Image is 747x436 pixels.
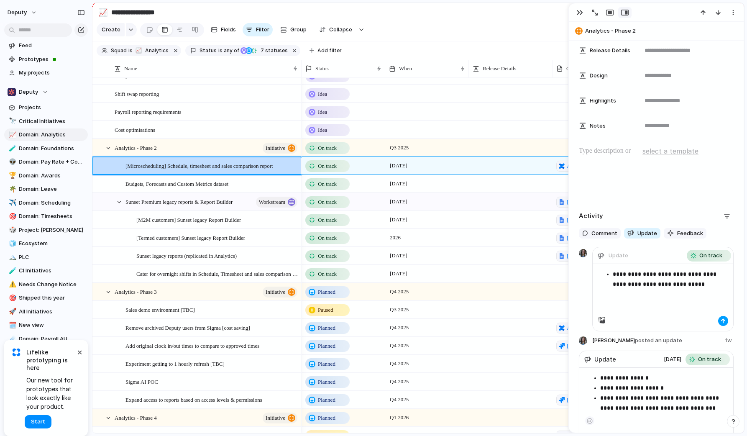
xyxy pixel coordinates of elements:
span: Update [594,355,616,364]
span: Cater for overnight shifts in Schedule, Timesheet and sales comparison report [136,269,299,278]
button: Comment [579,228,621,239]
button: 🎲 [8,226,16,234]
button: Dismiss [74,347,84,357]
span: Sales demo environment [TBC] [125,305,195,314]
a: ⚠️Needs Change Notice [4,278,88,291]
span: [DATE] [388,215,409,225]
a: 🧪Domain: Foundations [4,142,88,155]
span: Analytics - Phase 4 [115,413,157,422]
span: On track [318,198,337,206]
span: Ecosystem [19,239,85,248]
span: Group [290,26,307,34]
a: 🏆Domain: Awards [4,169,88,182]
span: Prototypes [19,55,85,64]
div: 🏔️ [9,252,15,262]
span: [DOMAIN_NAME][URL] [567,198,626,206]
a: [DOMAIN_NAME][URL] [556,197,629,208]
a: ✈️Domain: Scheduling [4,197,88,209]
span: Shipped this year [19,294,85,302]
span: Planned [318,396,335,404]
button: workstream [256,197,297,208]
span: On track [318,270,337,278]
button: initiative [263,413,297,423]
span: On track [318,180,337,188]
button: 7 statuses [240,46,289,55]
span: Q1 2026 [388,413,411,423]
button: select a template [641,145,700,157]
a: 🏔️PLC [4,251,88,264]
a: [DOMAIN_NAME][URL] [556,395,629,405]
span: initiative [266,412,285,424]
button: Update [624,228,660,239]
button: 🔭 [8,117,16,126]
button: Analytics - Phase 2 [573,24,740,38]
a: My projects [4,67,88,79]
button: Collapse [314,23,356,36]
span: Idea [318,126,327,134]
span: Planned [318,288,335,296]
span: On track [318,162,337,170]
span: Filter [256,26,269,34]
a: ☄️Domain: Payroll AU [4,333,88,345]
button: ⚠️ [8,280,16,289]
span: 2026 [388,233,403,243]
span: Domain: Leave [19,185,85,193]
span: Update [637,229,657,238]
button: 🌴 [8,185,16,193]
span: Q4 2025 [388,377,411,387]
span: Critical Initiatives [19,117,85,126]
a: Prototypes [4,53,88,66]
div: 🗓️ [9,321,15,330]
div: 🏆 [9,171,15,180]
span: PLC [19,253,85,262]
span: Project: [PERSON_NAME] [19,226,85,234]
div: 🚀All Initiatives [4,305,88,318]
span: [PERSON_NAME] [592,336,682,345]
span: [DOMAIN_NAME][URL] [567,252,626,260]
span: Analytics [145,47,169,54]
button: initiative [263,143,297,154]
span: [Microscheduling] Schedule, timesheet and sales comparison report [125,161,273,170]
button: Fields [207,23,239,36]
span: Payroll reporting requirements [115,107,182,116]
a: 🎲Project: [PERSON_NAME] [4,224,88,236]
div: 🎯 [9,293,15,303]
span: Expand access to reports based on access levels & permissions [125,395,262,404]
span: On track [318,234,337,242]
button: 📈 [96,6,110,19]
span: On track [318,216,337,224]
a: 🗓️New view [4,319,88,331]
a: 📈Domain: Analytics [4,128,88,141]
span: Q3 2025 [388,305,411,315]
a: [DOMAIN_NAME][URL] [556,233,629,244]
a: [DOMAIN_NAME][URL] [556,215,629,226]
span: [DOMAIN_NAME][URL] [567,234,626,242]
span: Our new tool for prototypes that look exactly like your product. [26,376,75,411]
span: Experiment getting to 1 hourly refresh [TBC] [125,359,225,368]
div: 👽 [9,157,15,167]
button: Create [97,23,125,36]
div: 📈 [98,7,107,18]
span: workstream [259,196,285,208]
div: 🔭Critical Initiatives [4,115,88,128]
span: Highlights [590,97,616,105]
button: 🏔️ [8,253,16,262]
span: Domain: Analytics [19,131,85,139]
span: 1w [725,336,734,346]
button: Feedback [664,228,706,239]
div: 👽Domain: Pay Rate + Compliance [4,156,88,168]
span: Sunset legacy reports (replicated in Analytics) [136,251,237,260]
span: [DOMAIN_NAME][URL] [567,396,626,404]
span: 7 [258,47,265,54]
div: 🌴Domain: Leave [4,183,88,195]
span: posted an update [635,337,682,344]
span: Add original clock in/out times to compare to approved times [125,341,259,350]
a: 🎯Shipped this year [4,292,88,304]
button: 🧪 [8,144,16,153]
div: 🌴 [9,185,15,194]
